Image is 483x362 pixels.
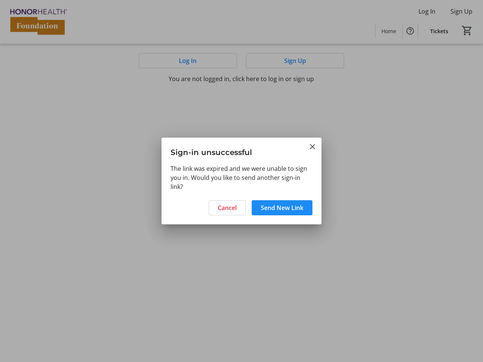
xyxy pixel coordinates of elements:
[261,203,303,212] span: Send New Link
[162,138,321,164] h3: Sign-in unsuccessful
[308,142,317,151] button: Close
[252,200,312,215] button: Send New Link
[162,164,321,196] div: The link was expired and we were unable to sign you in. Would you like to send another sign-in link?
[218,203,237,212] span: Cancel
[209,200,246,215] button: Cancel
